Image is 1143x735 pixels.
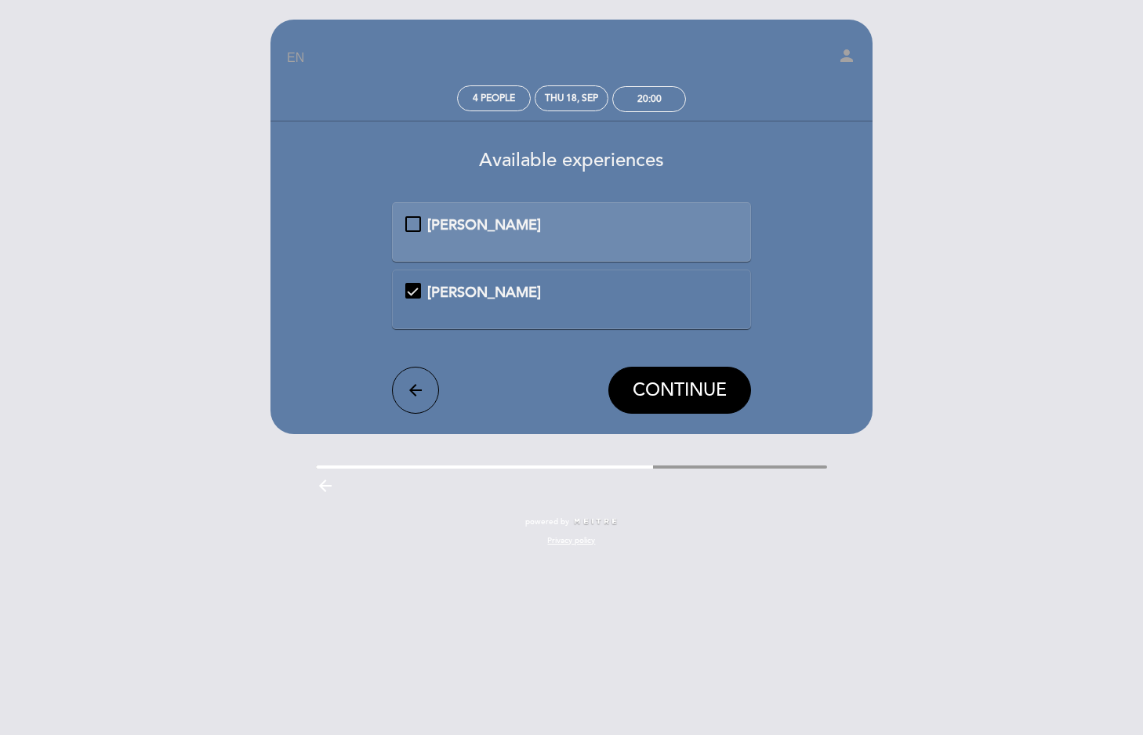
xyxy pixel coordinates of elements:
div: 20:00 [637,93,662,105]
span: [PERSON_NAME] [427,284,541,301]
md-checkbox: NICKY [405,215,738,236]
span: 4 people [473,92,515,104]
a: [PERSON_NAME] [474,37,669,80]
div: Thu 18, Sep [545,92,598,104]
span: CONTINUE [633,379,727,401]
i: arrow_back [406,381,425,400]
button: person [837,46,856,71]
i: arrow_backward [316,476,335,495]
a: Privacy policy [547,535,595,546]
img: MEITRE [573,518,618,526]
span: powered by [525,516,569,527]
a: powered by [525,516,618,527]
button: arrow_back [392,367,439,414]
span: Available experiences [479,149,664,172]
button: CONTINUE [608,367,751,414]
span: [PERSON_NAME] [427,216,541,234]
i: person [837,46,856,65]
md-checkbox: HARRISON [405,283,738,303]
